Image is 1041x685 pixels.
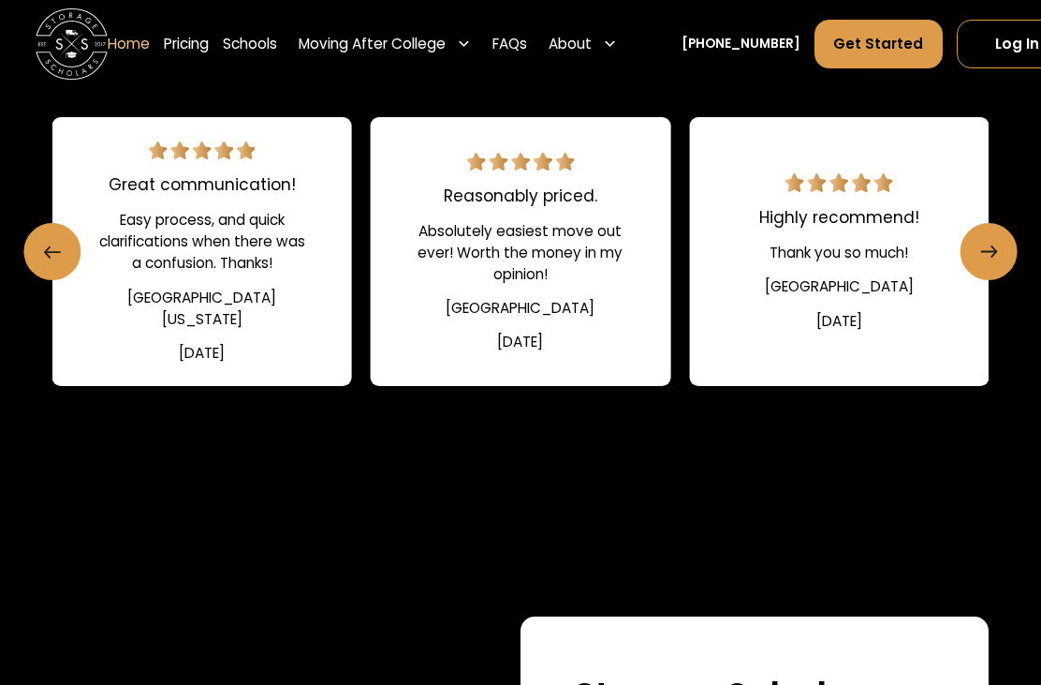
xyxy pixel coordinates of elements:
[497,333,543,354] div: [DATE]
[164,20,209,70] a: Pricing
[816,312,862,334] div: [DATE]
[689,118,989,387] a: 5 star review.Highly recommend!Thank you so much![GEOGRAPHIC_DATA][DATE]
[770,244,908,265] div: Thank you so much!
[960,224,1018,281] a: Next slide
[371,118,670,387] div: 9 / 22
[51,118,351,387] div: 8 / 22
[689,118,989,387] div: 10 / 22
[108,20,150,70] a: Home
[765,277,914,299] div: [GEOGRAPHIC_DATA]
[814,21,942,69] a: Get Started
[299,34,446,55] div: Moving After College
[467,154,575,171] img: 5 star review.
[759,207,919,231] div: Highly recommend!
[148,142,256,160] img: 5 star review.
[414,222,627,287] div: Absolutely easiest move out ever! Worth the money in my opinion!
[292,20,478,70] div: Moving After College
[23,224,81,281] a: Previous slide
[444,186,597,210] div: Reasonably priced.
[95,289,308,332] div: [GEOGRAPHIC_DATA][US_STATE]
[446,299,594,320] div: [GEOGRAPHIC_DATA]
[492,20,527,70] a: FAQs
[179,344,225,365] div: [DATE]
[371,118,670,387] a: 5 star review.Reasonably priced.Absolutely easiest move out ever! Worth the money in my opinion![...
[785,174,893,192] img: 5 star review.
[542,20,624,70] div: About
[36,9,108,82] img: Storage Scholars main logo
[549,34,592,55] div: About
[95,211,308,275] div: Easy process, and quick clarifications when there was a confusion. Thanks!
[109,174,296,199] div: Great communication!
[682,36,800,54] a: [PHONE_NUMBER]
[223,20,277,70] a: Schools
[51,118,351,387] a: 5 star review.Great communication!Easy process, and quick clarifications when there was a confusi...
